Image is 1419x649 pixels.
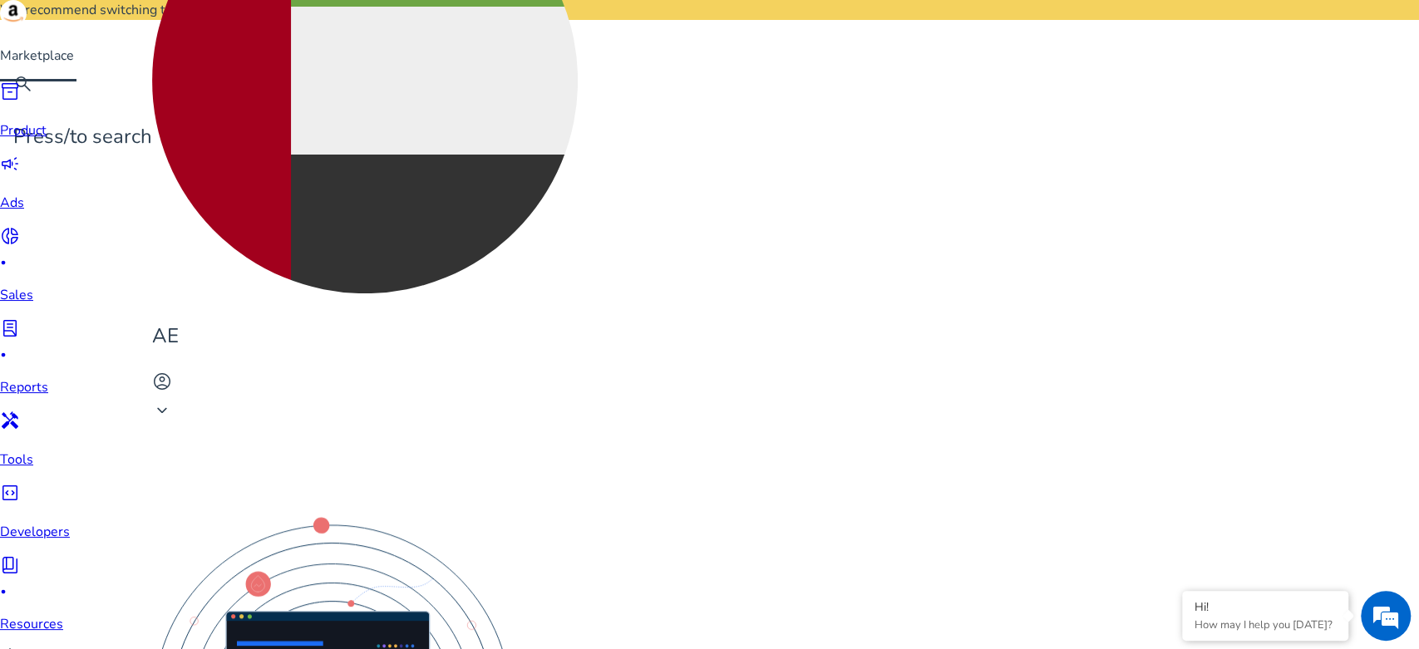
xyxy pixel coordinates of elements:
[152,371,172,391] span: account_circle
[152,322,578,351] p: AE
[152,401,172,420] span: keyboard_arrow_down
[1195,617,1336,632] p: How may I help you today?
[1195,599,1336,615] div: Hi!
[13,122,152,151] p: Press to search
